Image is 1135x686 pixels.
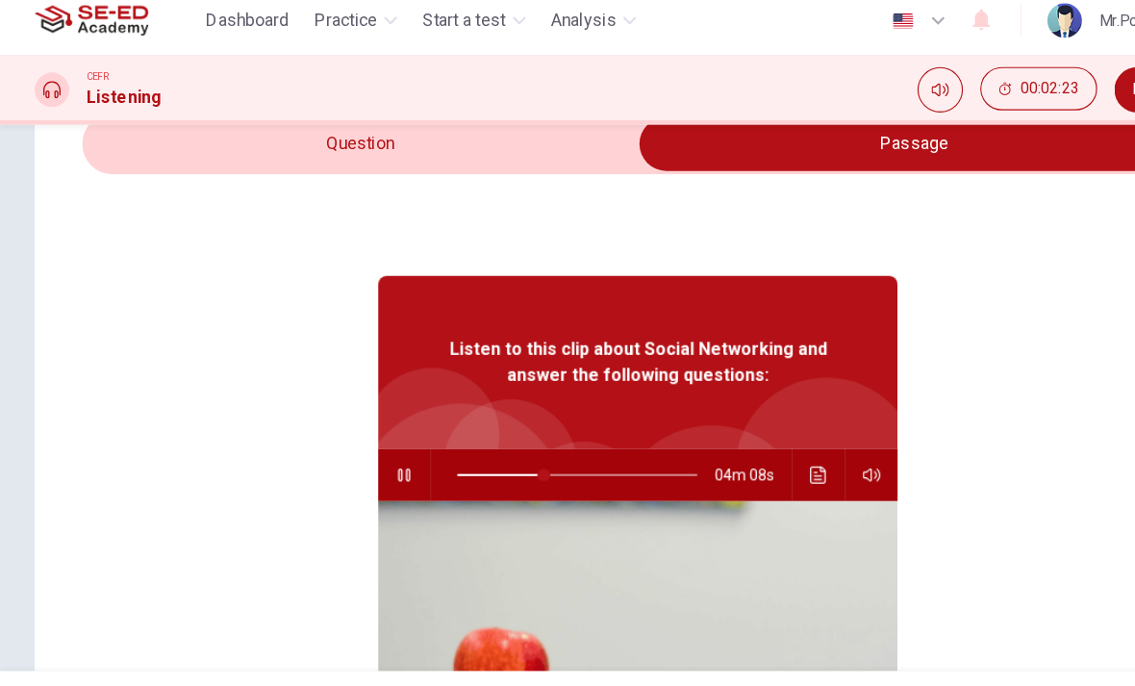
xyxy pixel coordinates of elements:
div: Hide [871,72,975,113]
h1: Listening [77,88,144,111]
span: Analysis [491,19,548,42]
button: 00:02:23 [871,72,975,111]
button: END SESSION [991,72,1104,113]
span: Listen to this clip about Social Networking and answer the following questions: [399,312,736,358]
span: 00:02:23 [907,84,959,99]
button: Dashboard [176,13,265,48]
button: Start a test [368,13,475,48]
span: END SESSION [1006,85,1089,100]
img: SE-ED Academy logo [31,12,132,50]
a: SE-ED Academy logo [31,12,176,50]
span: Start a test [376,19,450,42]
button: Practice [272,13,361,48]
div: Open Intercom Messenger [1070,621,1116,667]
button: Analysis [483,13,573,48]
div: Mr.Poonsub Patpol [977,19,1050,42]
img: en [791,24,815,38]
div: Mute [816,72,856,113]
span: Dashboard [184,19,257,42]
button: Click to see the audio transcription [713,412,744,458]
img: Profile picture [931,15,962,46]
span: 04m 08s [636,412,704,458]
span: CEFR [77,74,97,88]
span: Practice [280,19,336,42]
